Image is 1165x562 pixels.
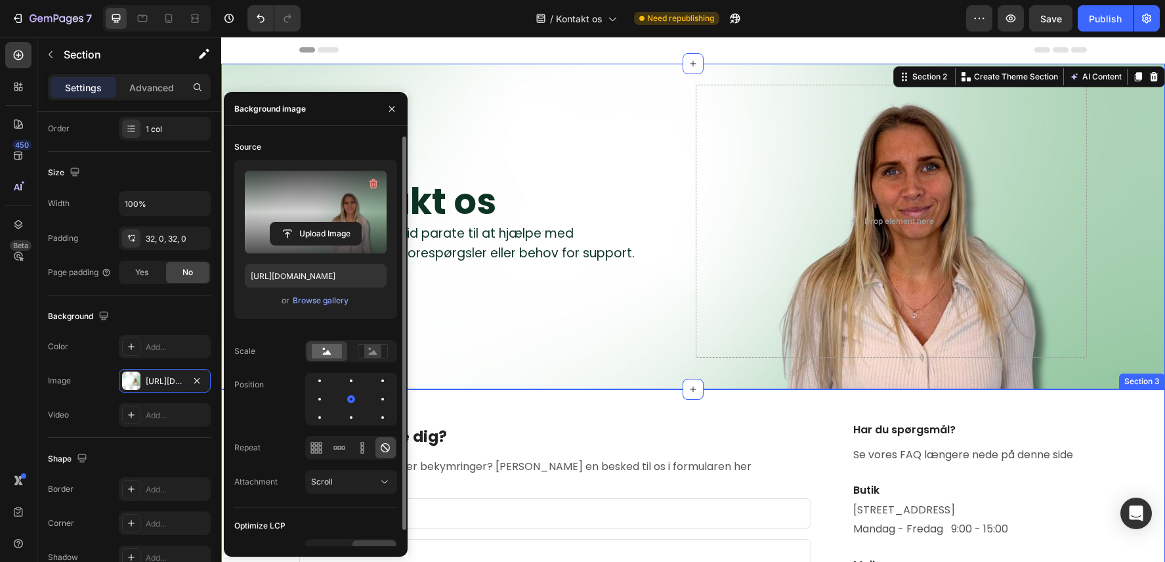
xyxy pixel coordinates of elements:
span: or [282,293,289,309]
span: / [550,12,553,26]
input: Auto [119,192,210,215]
p: Settings [65,81,102,95]
h2: Skal vi hjælpe dig? [78,389,590,412]
div: Width [48,198,70,209]
button: Publish [1078,5,1133,32]
div: Corner [48,517,74,529]
div: 32, 0, 32, 0 [146,233,207,245]
span: Scroll [311,477,333,486]
div: Drop element here [643,179,713,190]
div: Source [234,141,261,153]
div: Position [234,379,264,391]
button: AI Content [845,32,903,48]
div: Padding [48,232,78,244]
div: Order [48,123,70,135]
div: Optimize LCP [234,520,286,532]
p: Section [64,47,171,62]
span: No [369,545,379,557]
div: Add... [146,484,207,496]
div: Video [48,409,69,421]
button: Scroll [305,470,397,494]
input: Dit navn [78,462,590,492]
div: Publish [1089,12,1122,26]
div: Page padding [48,267,112,278]
div: 1 col [146,123,207,135]
div: Open Intercom Messenger [1120,498,1152,529]
p: Har du spørgsmål eller bekymringer? [PERSON_NAME] en besked til os i formularen her [79,421,589,440]
div: Add... [146,341,207,353]
h3: Har du spørgsmål? [631,384,866,402]
p: Create Theme Section [753,34,837,46]
div: Image [48,375,71,387]
div: 450 [12,140,32,150]
input: Email [78,502,590,532]
h3: Mail [631,519,866,538]
div: Add... [146,518,207,530]
h3: Butik [631,444,866,463]
div: Border [48,483,74,495]
div: Preload [234,545,263,557]
p: Se vores FAQ længere nede på denne side [632,409,864,428]
button: Upload Image [270,222,362,246]
span: Kontakt os [556,12,603,26]
div: Color [48,341,68,353]
p: 7 [86,11,92,26]
button: Save [1029,5,1072,32]
span: Yes [322,545,335,557]
span: No [182,267,193,278]
div: [URL][DOMAIN_NAME] [146,376,184,387]
div: Undo/Redo [247,5,301,32]
div: Add... [146,410,207,421]
div: Browse gallery [293,295,349,307]
div: Beta [10,240,32,251]
div: Repeat [234,442,261,454]
span: Yes [135,267,148,278]
p: [STREET_ADDRESS] [632,464,864,483]
div: Background [48,308,112,326]
button: 7 [5,5,98,32]
p: Mandag - Fredag 9:00 - 15:00 [632,483,864,502]
span: Save [1040,13,1062,24]
div: Section 2 [688,34,729,46]
button: Browse gallery [292,294,349,307]
div: Background image [234,103,306,115]
div: Size [48,164,83,182]
div: Attachment [234,476,278,488]
iframe: Design area [221,37,1165,562]
span: Need republishing [647,12,714,24]
p: Advanced [129,81,174,95]
div: Section 3 [900,339,941,351]
input: https://example.com/image.jpg [245,264,387,288]
div: Scale [234,345,255,357]
div: Shape [48,450,90,468]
